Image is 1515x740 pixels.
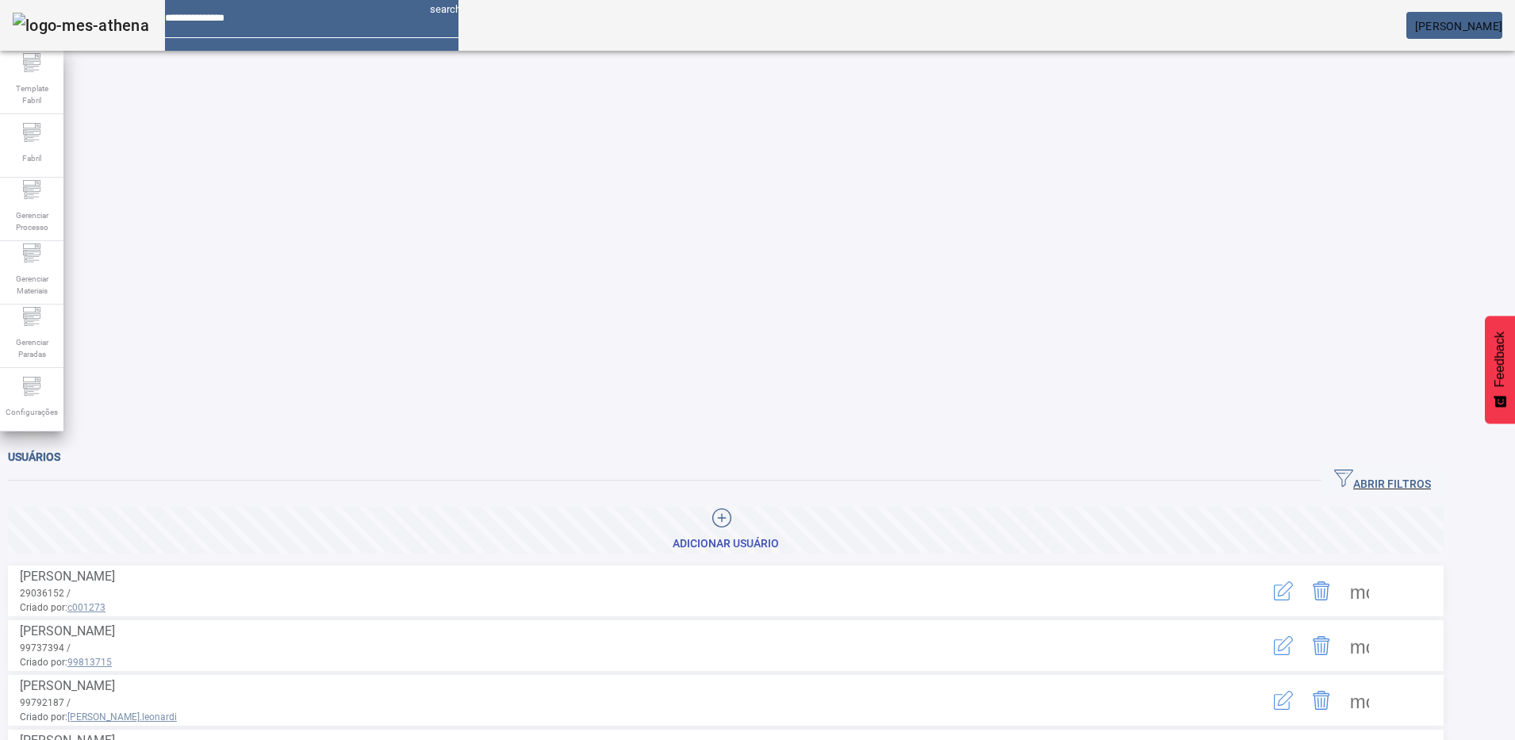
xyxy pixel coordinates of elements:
[20,697,71,708] span: 99792187 /
[20,655,1203,669] span: Criado por:
[1340,572,1379,610] button: Mais
[1302,627,1340,665] button: Delete
[20,710,1203,724] span: Criado por:
[1493,332,1507,387] span: Feedback
[67,602,105,613] span: c001273
[8,332,56,365] span: Gerenciar Paradas
[8,507,1444,553] button: Adicionar Usuário
[8,268,56,301] span: Gerenciar Materiais
[1,401,63,423] span: Configurações
[17,148,46,169] span: Fabril
[1302,681,1340,719] button: Delete
[20,623,115,638] span: [PERSON_NAME]
[13,13,149,38] img: logo-mes-athena
[1340,627,1379,665] button: Mais
[1334,469,1431,493] span: ABRIR FILTROS
[1340,681,1379,719] button: Mais
[8,451,60,463] span: Usuários
[67,657,112,668] span: 99813715
[20,588,71,599] span: 29036152 /
[1302,572,1340,610] button: Delete
[1415,20,1502,33] span: [PERSON_NAME]
[1485,316,1515,424] button: Feedback - Mostrar pesquisa
[20,600,1203,615] span: Criado por:
[8,205,56,238] span: Gerenciar Processo
[67,711,177,723] span: [PERSON_NAME].leonardi
[20,569,115,584] span: [PERSON_NAME]
[673,536,779,552] div: Adicionar Usuário
[20,642,71,654] span: 99737394 /
[1321,466,1444,495] button: ABRIR FILTROS
[20,678,115,693] span: [PERSON_NAME]
[8,78,56,111] span: Template Fabril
